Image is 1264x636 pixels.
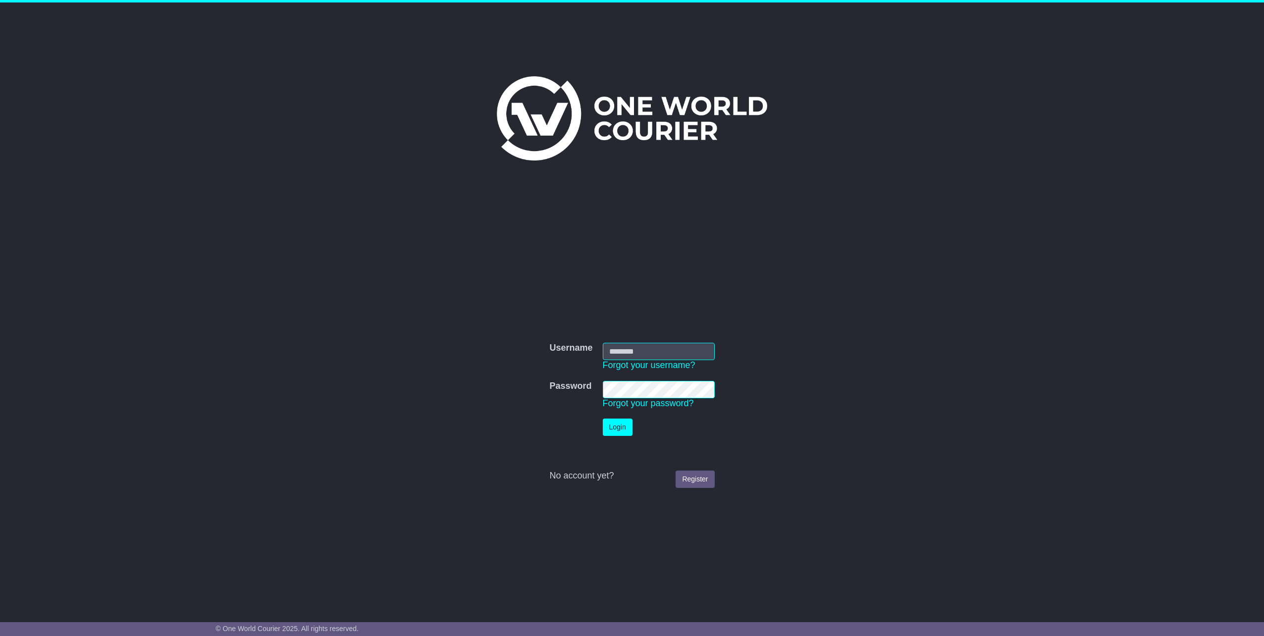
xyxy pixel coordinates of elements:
[603,398,694,408] a: Forgot your password?
[215,625,359,633] span: © One World Courier 2025. All rights reserved.
[549,381,591,392] label: Password
[603,419,632,436] button: Login
[549,343,592,354] label: Username
[549,471,714,481] div: No account yet?
[676,471,714,488] a: Register
[603,360,695,370] a: Forgot your username?
[497,76,767,160] img: One World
